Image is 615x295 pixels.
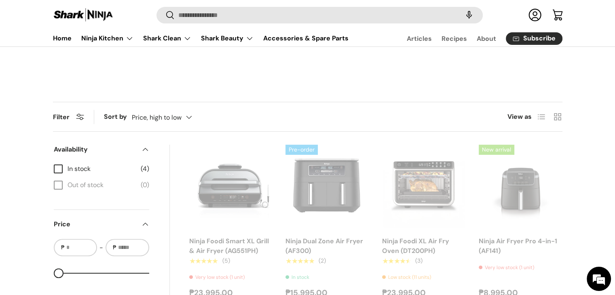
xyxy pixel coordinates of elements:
span: ₱ [112,243,117,252]
span: View as [507,112,532,122]
a: About [477,31,496,46]
span: (4) [141,164,149,174]
span: In stock [68,164,136,174]
summary: Availability [54,135,149,164]
div: Minimize live chat window [133,4,152,23]
button: Filter [53,113,84,121]
textarea: Type your message and hit 'Enter' [4,204,154,232]
a: Home [53,30,72,46]
span: (0) [141,180,149,190]
span: Subscribe [523,36,556,42]
a: Recipes [442,31,467,46]
span: Price, high to low [132,114,182,121]
button: Price, high to low [132,110,208,124]
img: Shark Ninja Philippines [53,7,114,23]
summary: Shark Beauty [196,30,258,46]
summary: Ninja Kitchen [76,30,138,46]
span: ₱ [60,243,66,252]
span: - [99,243,103,253]
div: Chat with us now [42,45,136,56]
label: Sort by [104,112,132,122]
a: Accessories & Spare Parts [263,30,349,46]
summary: Price [54,210,149,239]
nav: Primary [53,30,349,46]
span: We're online! [47,93,112,175]
a: Subscribe [506,32,562,45]
nav: Secondary [387,30,562,46]
summary: Shark Clean [138,30,196,46]
speech-search-button: Search by voice [456,6,482,24]
span: Filter [53,113,70,121]
span: Availability [54,145,136,154]
a: Articles [407,31,432,46]
span: Price [54,219,136,229]
span: Out of stock [68,180,136,190]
